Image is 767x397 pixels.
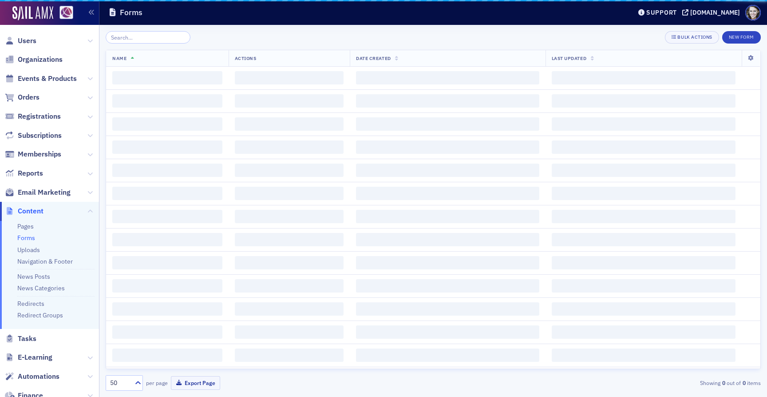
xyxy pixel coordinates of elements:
[722,32,761,40] a: New Form
[110,378,130,388] div: 50
[5,188,71,197] a: Email Marketing
[356,233,539,246] span: ‌
[235,302,344,316] span: ‌
[112,256,222,269] span: ‌
[18,188,71,197] span: Email Marketing
[5,372,59,381] a: Automations
[356,279,539,293] span: ‌
[356,349,539,362] span: ‌
[112,94,222,108] span: ‌
[677,35,712,40] div: Bulk Actions
[552,55,586,61] span: Last Updated
[235,325,344,339] span: ‌
[17,222,34,230] a: Pages
[17,257,73,265] a: Navigation & Footer
[112,233,222,246] span: ‌
[356,325,539,339] span: ‌
[745,5,761,20] span: Profile
[17,284,65,292] a: News Categories
[17,311,63,319] a: Redirect Groups
[18,74,77,84] span: Events & Products
[17,273,50,281] a: News Posts
[552,233,735,246] span: ‌
[235,233,344,246] span: ‌
[112,164,222,177] span: ‌
[552,71,735,84] span: ‌
[235,117,344,131] span: ‌
[112,71,222,84] span: ‌
[5,149,61,159] a: Memberships
[17,300,44,308] a: Redirects
[356,140,539,154] span: ‌
[18,55,63,64] span: Organizations
[356,94,539,108] span: ‌
[665,31,719,44] button: Bulk Actions
[235,279,344,293] span: ‌
[5,206,43,216] a: Content
[235,94,344,108] span: ‌
[18,149,61,159] span: Memberships
[18,36,36,46] span: Users
[552,187,735,200] span: ‌
[112,325,222,339] span: ‌
[552,349,735,362] span: ‌
[5,36,36,46] a: Users
[552,140,735,154] span: ‌
[106,31,190,44] input: Search…
[171,376,220,390] button: Export Page
[112,349,222,362] span: ‌
[112,279,222,293] span: ‌
[112,117,222,131] span: ‌
[235,210,344,223] span: ‌
[690,8,740,16] div: [DOMAIN_NAME]
[552,210,735,223] span: ‌
[646,8,677,16] div: Support
[18,92,40,102] span: Orders
[235,349,344,362] span: ‌
[5,168,43,178] a: Reports
[552,256,735,269] span: ‌
[112,302,222,316] span: ‌
[18,112,61,121] span: Registrations
[5,92,40,102] a: Orders
[356,187,539,200] span: ‌
[235,140,344,154] span: ‌
[59,6,73,20] img: SailAMX
[18,334,36,344] span: Tasks
[146,379,168,387] label: per page
[5,74,77,84] a: Events & Products
[18,131,62,140] span: Subscriptions
[552,164,735,177] span: ‌
[552,302,735,316] span: ‌
[356,117,539,131] span: ‌
[18,168,43,178] span: Reports
[112,187,222,200] span: ‌
[552,117,735,131] span: ‌
[112,55,127,61] span: Name
[552,325,735,339] span: ‌
[720,379,727,387] strong: 0
[235,187,344,200] span: ‌
[112,210,222,223] span: ‌
[235,256,344,269] span: ‌
[17,246,40,254] a: Uploads
[552,94,735,108] span: ‌
[235,71,344,84] span: ‌
[120,7,142,18] h1: Forms
[741,379,747,387] strong: 0
[356,302,539,316] span: ‌
[112,140,222,154] span: ‌
[5,334,36,344] a: Tasks
[552,279,735,293] span: ‌
[18,206,43,216] span: Content
[235,55,257,61] span: Actions
[5,112,61,121] a: Registrations
[235,164,344,177] span: ‌
[722,31,761,44] button: New Form
[18,353,52,362] span: E-Learning
[5,131,62,140] a: Subscriptions
[12,6,53,20] img: SailAMX
[682,9,743,16] button: [DOMAIN_NAME]
[356,55,391,61] span: Date Created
